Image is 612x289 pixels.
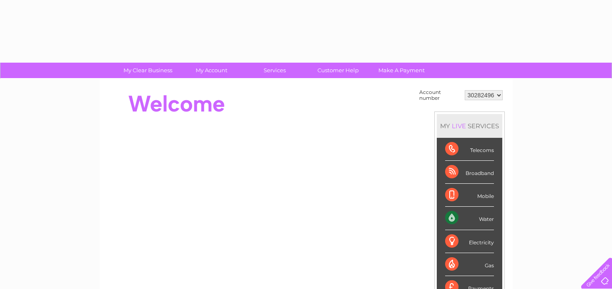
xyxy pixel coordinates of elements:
div: MY SERVICES [437,114,502,138]
a: Make A Payment [367,63,436,78]
td: Account number [417,87,463,103]
a: My Clear Business [113,63,182,78]
div: Electricity [445,230,494,253]
a: Services [240,63,309,78]
div: Telecoms [445,138,494,161]
div: Gas [445,253,494,276]
div: Broadband [445,161,494,184]
div: LIVE [450,122,468,130]
a: Customer Help [304,63,373,78]
a: My Account [177,63,246,78]
div: Mobile [445,184,494,207]
div: Water [445,207,494,230]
